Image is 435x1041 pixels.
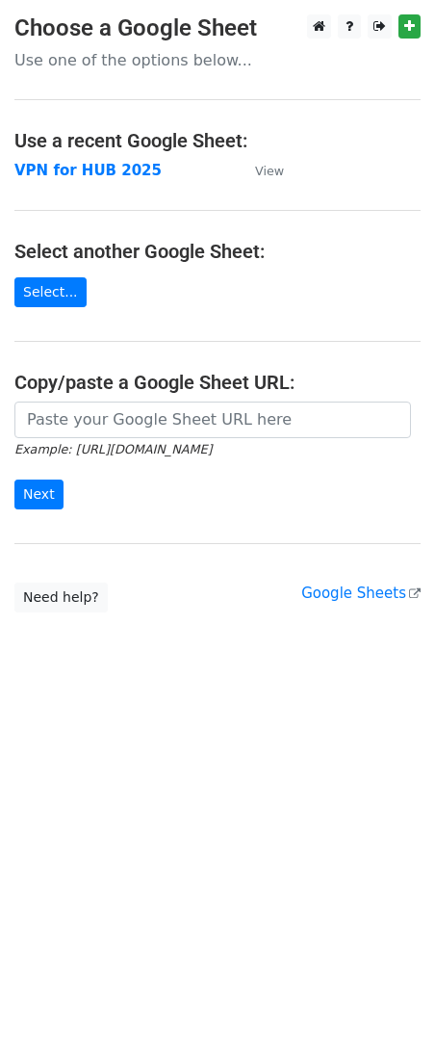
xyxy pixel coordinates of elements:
h4: Use a recent Google Sheet: [14,129,421,152]
p: Use one of the options below... [14,50,421,70]
a: Google Sheets [301,585,421,602]
input: Paste your Google Sheet URL here [14,402,411,438]
h4: Select another Google Sheet: [14,240,421,263]
h4: Copy/paste a Google Sheet URL: [14,371,421,394]
input: Next [14,480,64,509]
a: View [236,162,284,179]
small: View [255,164,284,178]
a: Need help? [14,583,108,612]
h3: Choose a Google Sheet [14,14,421,42]
small: Example: [URL][DOMAIN_NAME] [14,442,212,456]
a: Select... [14,277,87,307]
a: VPN for HUB 2025 [14,162,162,179]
